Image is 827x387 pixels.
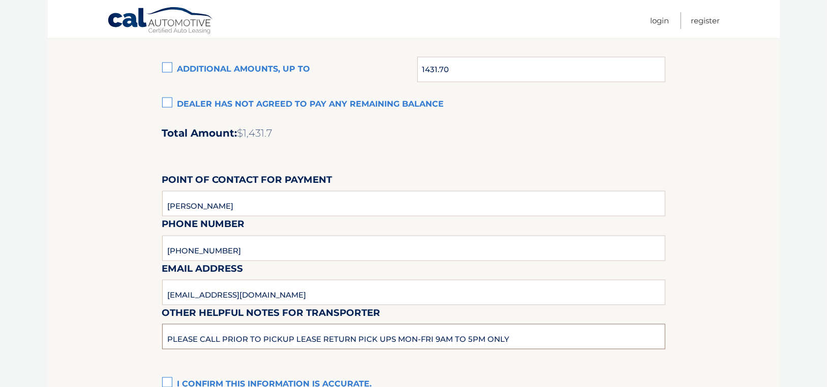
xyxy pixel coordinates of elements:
label: Dealer has not agreed to pay any remaining balance [162,94,665,115]
label: Email Address [162,261,243,280]
label: Other helpful notes for transporter [162,305,381,324]
h2: Total Amount: [162,127,665,140]
a: Login [651,12,669,29]
a: Cal Automotive [107,7,214,36]
a: Register [691,12,720,29]
span: $1,431.7 [237,127,273,139]
label: Additional amounts, up to [162,59,418,80]
input: Maximum Amount [417,57,665,82]
label: Point of Contact for Payment [162,172,332,191]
